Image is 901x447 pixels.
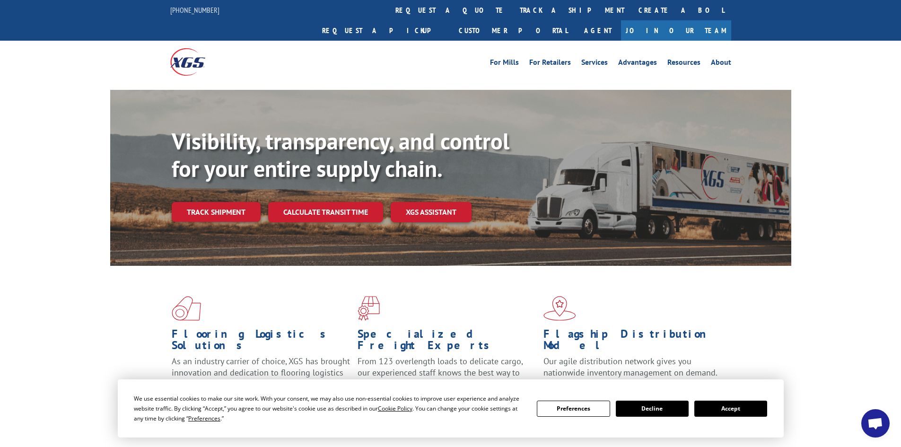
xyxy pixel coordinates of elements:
[543,356,717,378] span: Our agile distribution network gives you nationwide inventory management on demand.
[575,20,621,41] a: Agent
[618,59,657,69] a: Advantages
[616,401,689,417] button: Decline
[391,202,472,222] a: XGS ASSISTANT
[490,59,519,69] a: For Mills
[315,20,452,41] a: Request a pickup
[268,202,383,222] a: Calculate transit time
[170,5,219,15] a: [PHONE_NUMBER]
[711,59,731,69] a: About
[358,328,536,356] h1: Specialized Freight Experts
[172,356,350,389] span: As an industry carrier of choice, XGS has brought innovation and dedication to flooring logistics...
[172,296,201,321] img: xgs-icon-total-supply-chain-intelligence-red
[358,356,536,398] p: From 123 overlength loads to delicate cargo, our experienced staff knows the best way to move you...
[118,379,784,438] div: Cookie Consent Prompt
[581,59,608,69] a: Services
[529,59,571,69] a: For Retailers
[452,20,575,41] a: Customer Portal
[861,409,890,438] a: Open chat
[378,404,412,412] span: Cookie Policy
[358,296,380,321] img: xgs-icon-focused-on-flooring-red
[172,126,509,183] b: Visibility, transparency, and control for your entire supply chain.
[667,59,700,69] a: Resources
[172,328,350,356] h1: Flooring Logistics Solutions
[188,414,220,422] span: Preferences
[537,401,610,417] button: Preferences
[694,401,767,417] button: Accept
[134,394,525,423] div: We use essential cookies to make our site work. With your consent, we may also use non-essential ...
[172,202,261,222] a: Track shipment
[621,20,731,41] a: Join Our Team
[543,328,722,356] h1: Flagship Distribution Model
[543,296,576,321] img: xgs-icon-flagship-distribution-model-red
